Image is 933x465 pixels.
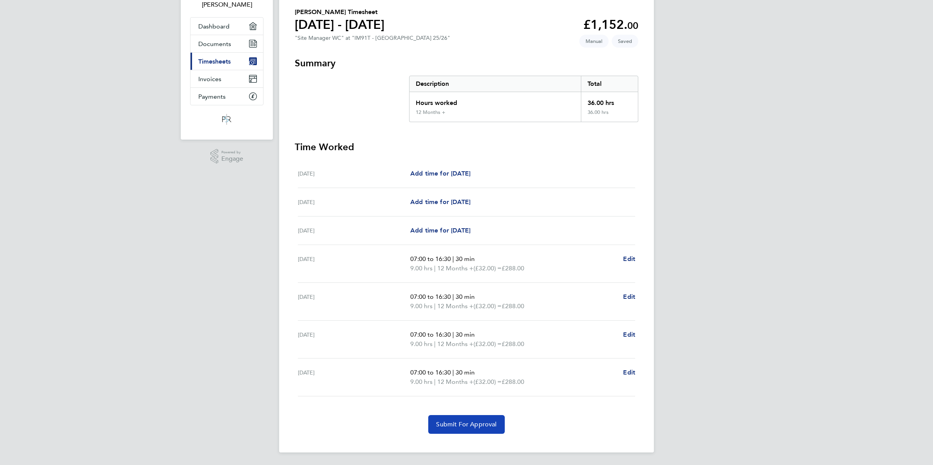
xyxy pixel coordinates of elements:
[434,340,436,348] span: |
[298,254,410,273] div: [DATE]
[298,292,410,311] div: [DATE]
[623,369,635,376] span: Edit
[191,35,263,52] a: Documents
[410,293,451,300] span: 07:00 to 16:30
[434,302,436,310] span: |
[474,378,502,385] span: (£32.00) =
[456,293,475,300] span: 30 min
[298,226,410,235] div: [DATE]
[456,331,475,338] span: 30 min
[623,255,635,263] span: Edit
[581,92,638,109] div: 36.00 hrs
[198,23,230,30] span: Dashboard
[298,169,410,178] div: [DATE]
[623,254,635,264] a: Edit
[434,378,436,385] span: |
[456,255,475,263] span: 30 min
[437,302,474,311] span: 12 Months +
[452,331,454,338] span: |
[437,377,474,387] span: 12 Months +
[452,293,454,300] span: |
[623,292,635,302] a: Edit
[210,149,244,164] a: Powered byEngage
[295,57,638,69] h3: Summary
[456,369,475,376] span: 30 min
[198,40,231,48] span: Documents
[191,18,263,35] a: Dashboard
[623,293,635,300] span: Edit
[502,340,524,348] span: £288.00
[410,340,433,348] span: 9.00 hrs
[410,169,470,178] a: Add time for [DATE]
[410,76,581,92] div: Description
[295,141,638,153] h3: Time Worked
[410,227,470,234] span: Add time for [DATE]
[437,339,474,349] span: 12 Months +
[295,17,385,32] h1: [DATE] - [DATE]
[623,331,635,338] span: Edit
[581,109,638,122] div: 36.00 hrs
[612,35,638,48] span: This timesheet is Saved.
[191,70,263,87] a: Invoices
[474,340,502,348] span: (£32.00) =
[502,378,524,385] span: £288.00
[410,198,470,206] span: Add time for [DATE]
[298,368,410,387] div: [DATE]
[410,197,470,207] a: Add time for [DATE]
[434,264,436,272] span: |
[198,58,231,65] span: Timesheets
[298,330,410,349] div: [DATE]
[410,302,433,310] span: 9.00 hrs
[298,197,410,207] div: [DATE]
[474,264,502,272] span: (£32.00) =
[410,369,451,376] span: 07:00 to 16:30
[502,264,524,272] span: £288.00
[410,331,451,338] span: 07:00 to 16:30
[581,76,638,92] div: Total
[583,17,638,32] app-decimal: £1,152.
[410,255,451,263] span: 07:00 to 16:30
[295,35,450,41] div: "Site Manager WC" at "IM91T - [GEOGRAPHIC_DATA] 25/26"
[190,113,264,126] a: Go to home page
[295,7,385,17] h2: [PERSON_NAME] Timesheet
[502,302,524,310] span: £288.00
[410,264,433,272] span: 9.00 hrs
[221,156,243,162] span: Engage
[627,20,638,31] span: 00
[409,76,638,122] div: Summary
[474,302,502,310] span: (£32.00) =
[191,53,263,70] a: Timesheets
[437,264,474,273] span: 12 Months +
[410,170,470,177] span: Add time for [DATE]
[198,75,221,83] span: Invoices
[410,378,433,385] span: 9.00 hrs
[410,226,470,235] a: Add time for [DATE]
[191,88,263,105] a: Payments
[220,113,234,126] img: psrsolutions-logo-retina.png
[198,93,226,100] span: Payments
[416,109,445,115] div: 12 Months +
[221,149,243,156] span: Powered by
[452,369,454,376] span: |
[428,415,504,434] button: Submit For Approval
[452,255,454,263] span: |
[579,35,609,48] span: This timesheet was manually created.
[410,92,581,109] div: Hours worked
[623,368,635,377] a: Edit
[623,330,635,339] a: Edit
[436,421,497,428] span: Submit For Approval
